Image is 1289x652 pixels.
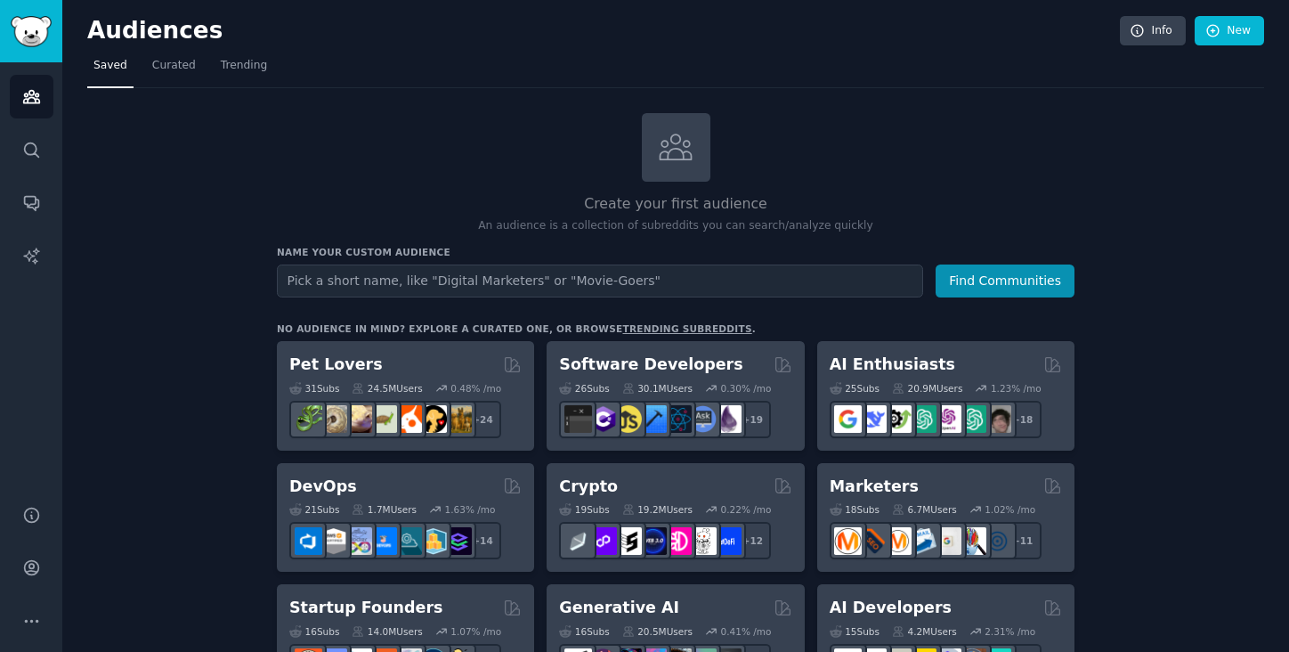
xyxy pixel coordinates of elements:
[689,527,717,555] img: CryptoNews
[289,382,339,395] div: 31 Sub s
[559,476,618,498] h2: Crypto
[289,476,357,498] h2: DevOps
[1004,522,1042,559] div: + 11
[1004,401,1042,438] div: + 18
[277,246,1074,258] h3: Name your custom audience
[959,405,986,433] img: chatgpt_prompts_
[419,527,447,555] img: aws_cdk
[559,382,609,395] div: 26 Sub s
[909,527,936,555] img: Emailmarketing
[277,193,1074,216] h2: Create your first audience
[369,527,397,555] img: DevOpsLinks
[289,354,383,376] h2: Pet Lovers
[664,405,692,433] img: reactnative
[721,503,772,516] div: 0.22 % /mo
[464,401,501,438] div: + 24
[622,323,751,334] a: trending subreddits
[352,503,417,516] div: 1.7M Users
[985,503,1035,516] div: 1.02 % /mo
[984,405,1011,433] img: ArtificalIntelligence
[614,405,642,433] img: learnjavascript
[93,58,127,74] span: Saved
[934,405,961,433] img: OpenAIDev
[320,405,347,433] img: ballpython
[352,382,422,395] div: 24.5M Users
[450,625,501,638] div: 1.07 % /mo
[277,265,923,297] input: Pick a short name, like "Digital Marketers" or "Movie-Goers"
[564,527,592,555] img: ethfinance
[369,405,397,433] img: turtle
[614,527,642,555] img: ethstaker
[639,527,667,555] img: web3
[419,405,447,433] img: PetAdvice
[87,52,134,88] a: Saved
[991,382,1042,395] div: 1.23 % /mo
[834,527,862,555] img: content_marketing
[859,527,887,555] img: bigseo
[892,382,962,395] div: 20.9M Users
[859,405,887,433] img: DeepSeek
[714,527,742,555] img: defi_
[559,597,679,619] h2: Generative AI
[289,503,339,516] div: 21 Sub s
[295,527,322,555] img: azuredevops
[936,265,1074,297] button: Find Communities
[215,52,273,88] a: Trending
[559,354,742,376] h2: Software Developers
[589,405,617,433] img: csharp
[1120,16,1186,46] a: Info
[221,58,267,74] span: Trending
[445,503,496,516] div: 1.63 % /mo
[834,405,862,433] img: GoogleGeminiAI
[892,503,957,516] div: 6.7M Users
[830,476,919,498] h2: Marketers
[146,52,202,88] a: Curated
[622,503,693,516] div: 19.2M Users
[559,503,609,516] div: 19 Sub s
[622,625,693,638] div: 20.5M Users
[689,405,717,433] img: AskComputerScience
[830,503,880,516] div: 18 Sub s
[320,527,347,555] img: AWS_Certified_Experts
[559,625,609,638] div: 16 Sub s
[639,405,667,433] img: iOSProgramming
[959,527,986,555] img: MarketingResearch
[892,625,957,638] div: 4.2M Users
[984,527,1011,555] img: OnlineMarketing
[721,625,772,638] div: 0.41 % /mo
[394,405,422,433] img: cockatiel
[622,382,693,395] div: 30.1M Users
[345,527,372,555] img: Docker_DevOps
[152,58,196,74] span: Curated
[884,527,912,555] img: AskMarketing
[352,625,422,638] div: 14.0M Users
[394,527,422,555] img: platformengineering
[289,625,339,638] div: 16 Sub s
[277,218,1074,234] p: An audience is a collection of subreddits you can search/analyze quickly
[909,405,936,433] img: chatgpt_promptDesign
[295,405,322,433] img: herpetology
[830,382,880,395] div: 25 Sub s
[830,625,880,638] div: 15 Sub s
[721,382,772,395] div: 0.30 % /mo
[714,405,742,433] img: elixir
[734,522,771,559] div: + 12
[87,17,1120,45] h2: Audiences
[464,522,501,559] div: + 14
[589,527,617,555] img: 0xPolygon
[934,527,961,555] img: googleads
[830,597,952,619] h2: AI Developers
[564,405,592,433] img: software
[1195,16,1264,46] a: New
[734,401,771,438] div: + 19
[444,405,472,433] img: dogbreed
[289,597,442,619] h2: Startup Founders
[884,405,912,433] img: AItoolsCatalog
[830,354,955,376] h2: AI Enthusiasts
[985,625,1035,638] div: 2.31 % /mo
[450,382,501,395] div: 0.48 % /mo
[11,16,52,47] img: GummySearch logo
[277,322,756,335] div: No audience in mind? Explore a curated one, or browse .
[444,527,472,555] img: PlatformEngineers
[345,405,372,433] img: leopardgeckos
